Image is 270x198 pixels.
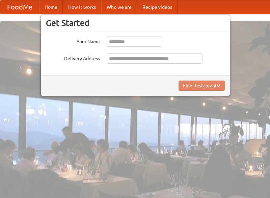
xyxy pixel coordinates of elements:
h3: Get Started [46,18,225,28]
button: Find Restaurants! [179,81,225,91]
a: Who we are [101,0,137,14]
a: How it works [63,0,101,14]
label: Your Name [46,37,100,45]
label: Delivery Address [46,53,100,62]
a: FoodMe [0,0,39,14]
a: Recipe videos [137,0,178,14]
a: Home [39,0,63,14]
